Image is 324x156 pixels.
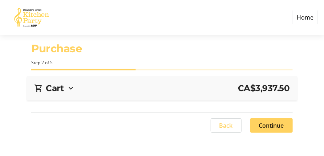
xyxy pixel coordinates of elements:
[31,41,292,57] h1: Purchase
[34,82,289,95] div: CartCA$3,937.50
[219,121,233,130] span: Back
[238,82,290,95] span: CA$3,937.50
[259,121,284,130] span: Continue
[211,118,242,133] button: Back
[250,118,293,133] button: Continue
[31,59,292,66] div: Step 2 of 5
[6,3,57,32] img: Canada’s Great Kitchen Party's Logo
[292,11,318,24] a: Home
[46,82,64,95] h2: Cart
